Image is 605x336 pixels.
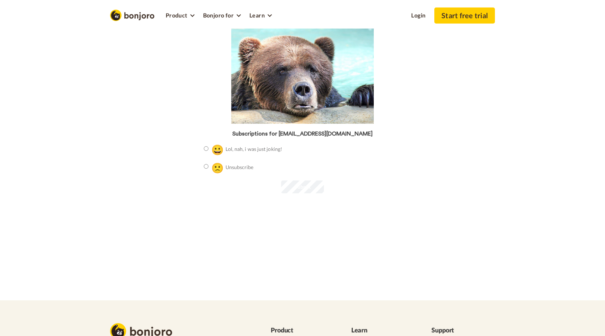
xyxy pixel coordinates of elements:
[110,10,154,21] img: Bonjoro Logo
[161,7,199,22] a: Product
[199,7,245,22] a: Bonjoro for
[204,160,254,175] label: Unsubscribe
[204,131,402,137] h3: Subscriptions for [EMAIL_ADDRESS][DOMAIN_NAME]
[271,327,334,334] h4: Product
[204,164,208,169] input: 🙁Unsubscribe
[431,327,495,334] h4: Support
[281,180,324,193] input: Submit
[351,327,415,334] h4: Learn
[434,7,495,24] a: Start free trial
[204,146,208,151] input: 😀Lol, nah, i was just joking!
[211,143,224,156] span: 😀
[110,12,154,18] a: Bonjoro Logo
[204,142,282,157] label: Lol, nah, i was just joking!
[211,162,224,174] span: 🙁
[245,7,276,22] a: Learn
[407,7,430,22] a: Login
